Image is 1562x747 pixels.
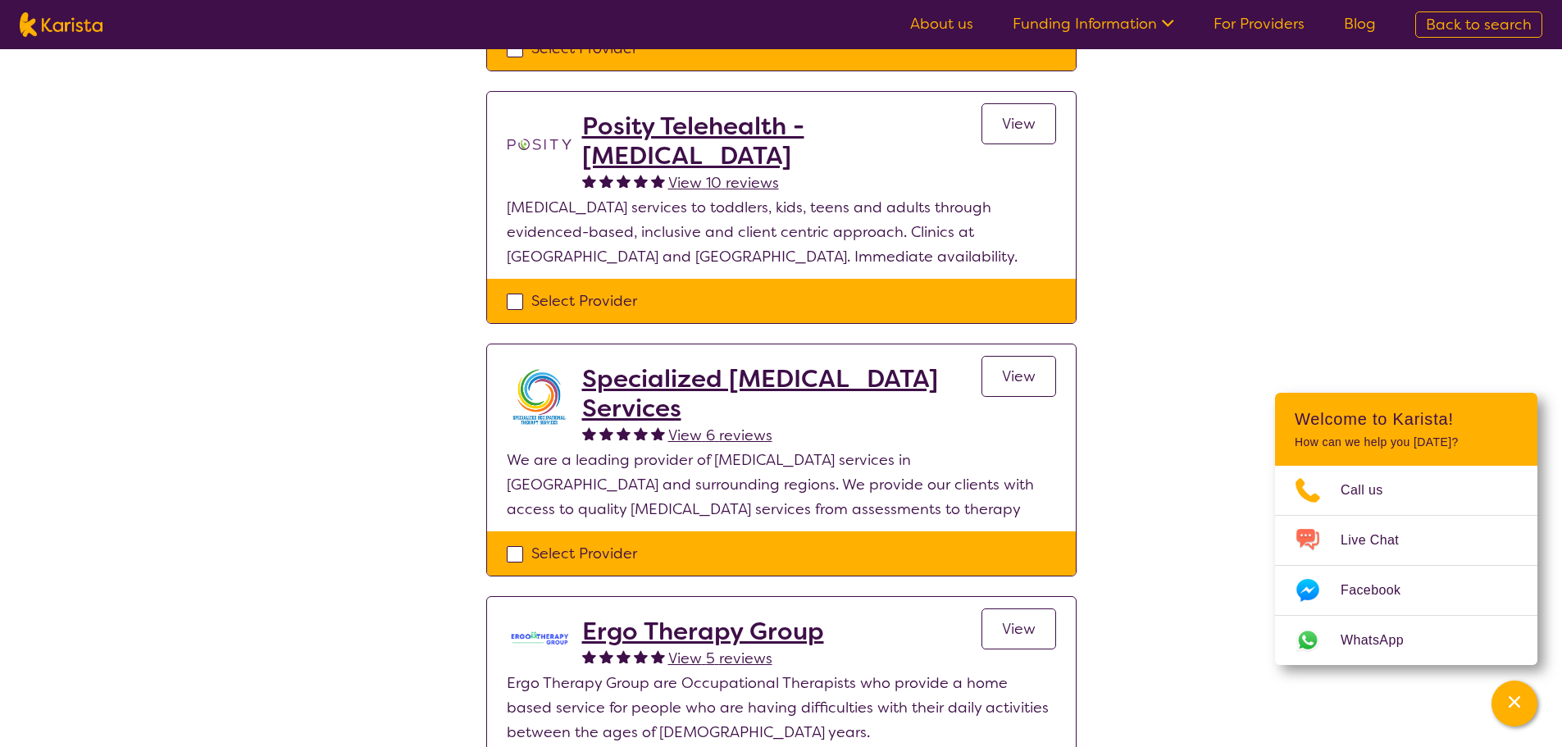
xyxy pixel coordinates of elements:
[1214,14,1305,34] a: For Providers
[1002,367,1036,386] span: View
[1002,619,1036,639] span: View
[507,448,1056,522] p: We are a leading provider of [MEDICAL_DATA] services in [GEOGRAPHIC_DATA] and surrounding regions...
[668,171,779,195] a: View 10 reviews
[1275,393,1537,665] div: Channel Menu
[617,174,631,188] img: fullstar
[1341,528,1419,553] span: Live Chat
[981,356,1056,397] a: View
[617,426,631,440] img: fullstar
[1341,578,1420,603] span: Facebook
[651,649,665,663] img: fullstar
[668,423,772,448] a: View 6 reviews
[668,426,772,445] span: View 6 reviews
[1002,114,1036,134] span: View
[1275,466,1537,665] ul: Choose channel
[507,617,572,658] img: j2t6pnkwm7fb0fx62ebc.jpg
[634,174,648,188] img: fullstar
[651,426,665,440] img: fullstar
[582,364,981,423] a: Specialized [MEDICAL_DATA] Services
[582,174,596,188] img: fullstar
[599,426,613,440] img: fullstar
[1344,14,1376,34] a: Blog
[599,649,613,663] img: fullstar
[599,174,613,188] img: fullstar
[507,364,572,430] img: vtv5ldhuy448mldqslni.jpg
[910,14,973,34] a: About us
[634,649,648,663] img: fullstar
[20,12,102,37] img: Karista logo
[507,671,1056,745] p: Ergo Therapy Group are Occupational Therapists who provide a home based service for people who ar...
[1275,616,1537,665] a: Web link opens in a new tab.
[1013,14,1174,34] a: Funding Information
[1426,15,1532,34] span: Back to search
[981,103,1056,144] a: View
[1295,409,1518,429] h2: Welcome to Karista!
[582,617,824,646] a: Ergo Therapy Group
[634,426,648,440] img: fullstar
[1341,478,1403,503] span: Call us
[617,649,631,663] img: fullstar
[507,195,1056,269] p: [MEDICAL_DATA] services to toddlers, kids, teens and adults through evidenced-based, inclusive an...
[1491,681,1537,727] button: Channel Menu
[507,112,572,177] img: t1bslo80pcylnzwjhndq.png
[1341,628,1423,653] span: WhatsApp
[668,646,772,671] a: View 5 reviews
[582,426,596,440] img: fullstar
[1295,435,1518,449] p: How can we help you [DATE]?
[582,112,981,171] a: Posity Telehealth - [MEDICAL_DATA]
[668,649,772,668] span: View 5 reviews
[582,649,596,663] img: fullstar
[981,608,1056,649] a: View
[668,173,779,193] span: View 10 reviews
[651,174,665,188] img: fullstar
[1415,11,1542,38] a: Back to search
